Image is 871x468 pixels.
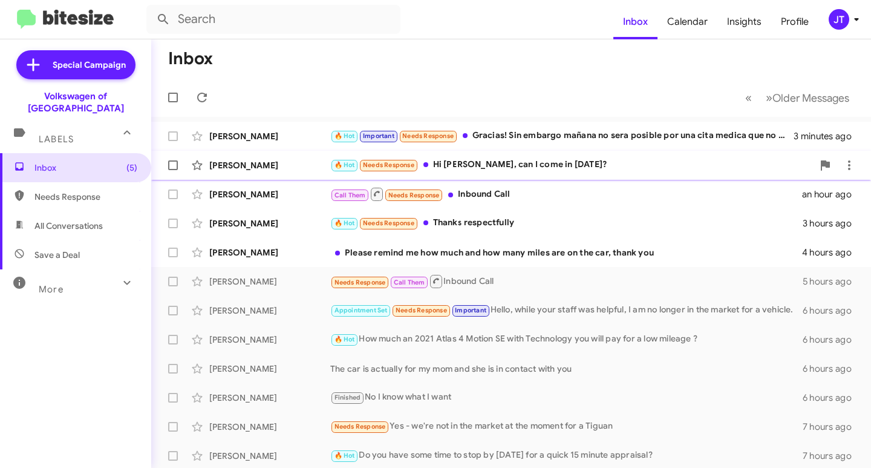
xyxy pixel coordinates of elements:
[330,391,803,404] div: No I know what I want
[657,4,717,39] a: Calendar
[334,394,361,401] span: Finished
[402,132,454,140] span: Needs Response
[772,91,849,105] span: Older Messages
[794,130,861,142] div: 3 minutes ago
[455,306,486,314] span: Important
[330,246,802,259] div: Please remind me how much and how many miles are on the car, thank you
[209,246,330,259] div: [PERSON_NAME]
[771,4,818,39] a: Profile
[330,186,802,202] div: Inbound Call
[330,274,803,289] div: Inbound Call
[363,161,414,169] span: Needs Response
[396,306,447,314] span: Needs Response
[803,421,861,433] div: 7 hours ago
[330,303,803,317] div: Hello, while your staff was helpful, I am no longer in the market for a vehicle.
[126,162,137,174] span: (5)
[803,217,861,229] div: 3 hours ago
[34,191,137,203] span: Needs Response
[34,220,103,232] span: All Conversations
[334,161,355,169] span: 🔥 Hot
[745,90,752,105] span: «
[758,85,856,110] button: Next
[334,423,386,430] span: Needs Response
[209,392,330,404] div: [PERSON_NAME]
[738,85,759,110] button: Previous
[330,332,803,346] div: How much an 2021 Atlas 4 Motion SE with Technology you will pay for a low mileage ?
[363,219,414,227] span: Needs Response
[394,278,425,286] span: Call Them
[330,363,803,375] div: The car is actually for my mom and she is in contact with you
[334,278,386,286] span: Needs Response
[146,5,400,34] input: Search
[209,217,330,229] div: [PERSON_NAME]
[334,452,355,460] span: 🔥 Hot
[330,216,803,230] div: Thanks respectfully
[363,132,394,140] span: Important
[334,335,355,343] span: 🔥 Hot
[803,275,861,288] div: 5 hours ago
[803,450,861,462] div: 7 hours ago
[209,188,330,200] div: [PERSON_NAME]
[766,90,772,105] span: »
[330,420,803,433] div: Yes - we're not in the market at the moment for a Tiguan
[818,9,858,30] button: JT
[330,158,813,172] div: Hi [PERSON_NAME], can I come in [DATE]?
[39,134,74,145] span: Labels
[209,450,330,462] div: [PERSON_NAME]
[803,334,861,346] div: 6 hours ago
[209,363,330,375] div: [PERSON_NAME]
[34,162,137,174] span: Inbox
[802,188,861,200] div: an hour ago
[209,334,330,346] div: [PERSON_NAME]
[53,59,126,71] span: Special Campaign
[613,4,657,39] a: Inbox
[717,4,771,39] a: Insights
[209,305,330,317] div: [PERSON_NAME]
[388,191,440,199] span: Needs Response
[829,9,849,30] div: JT
[16,50,135,79] a: Special Campaign
[334,306,388,314] span: Appointment Set
[334,191,366,199] span: Call Them
[209,421,330,433] div: [PERSON_NAME]
[334,132,355,140] span: 🔥 Hot
[209,275,330,288] div: [PERSON_NAME]
[168,49,213,68] h1: Inbox
[39,284,64,295] span: More
[209,130,330,142] div: [PERSON_NAME]
[34,249,80,261] span: Save a Deal
[209,159,330,171] div: [PERSON_NAME]
[803,305,861,317] div: 6 hours ago
[803,392,861,404] div: 6 hours ago
[739,85,856,110] nav: Page navigation example
[802,246,861,259] div: 4 hours ago
[803,363,861,375] div: 6 hours ago
[330,129,794,143] div: Gracias! Sin embargo mañana no sera posible por una cita medica que no recordaba , podemos reagen...
[330,449,803,463] div: Do you have some time to stop by [DATE] for a quick 15 minute appraisal?
[334,219,355,227] span: 🔥 Hot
